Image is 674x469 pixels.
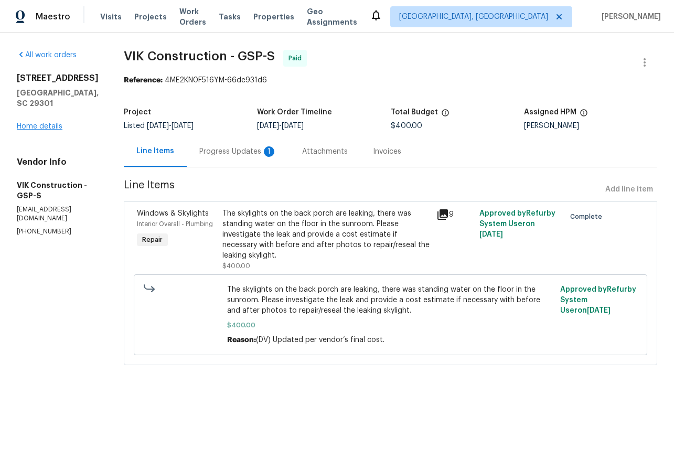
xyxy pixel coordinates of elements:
span: Line Items [124,180,601,199]
h5: Work Order Timeline [257,109,332,116]
span: VIK Construction - GSP-S [124,50,275,62]
span: - [257,122,304,130]
span: Projects [134,12,167,22]
span: Windows & Skylights [137,210,209,217]
span: Listed [124,122,194,130]
span: Paid [288,53,306,63]
div: Attachments [302,146,348,157]
span: [DATE] [479,231,503,238]
div: The skylights on the back porch are leaking, there was standing water on the floor in the sunroom... [222,208,430,261]
div: 1 [264,146,274,157]
span: Properties [253,12,294,22]
span: The total cost of line items that have been proposed by Opendoor. This sum includes line items th... [441,109,450,122]
span: [DATE] [587,307,611,314]
b: Reference: [124,77,163,84]
span: Approved by Refurby System User on [479,210,555,238]
div: Invoices [373,146,401,157]
span: Visits [100,12,122,22]
h5: Assigned HPM [524,109,576,116]
h2: [STREET_ADDRESS] [17,73,99,83]
h5: VIK Construction - GSP-S [17,180,99,201]
span: Interior Overall - Plumbing [137,221,213,227]
span: Maestro [36,12,70,22]
h4: Vendor Info [17,157,99,167]
div: 9 [436,208,473,221]
span: Complete [570,211,606,222]
span: $400.00 [391,122,422,130]
p: [EMAIL_ADDRESS][DOMAIN_NAME] [17,205,99,223]
span: - [147,122,194,130]
span: [DATE] [172,122,194,130]
span: The hpm assigned to this work order. [580,109,588,122]
span: [DATE] [282,122,304,130]
div: Progress Updates [199,146,277,157]
h5: Total Budget [391,109,438,116]
div: [PERSON_NAME] [524,122,657,130]
span: [DATE] [257,122,279,130]
span: (DV) Updated per vendor’s final cost. [256,336,384,344]
span: [DATE] [147,122,169,130]
div: Line Items [136,146,174,156]
p: [PHONE_NUMBER] [17,227,99,236]
span: Reason: [227,336,256,344]
h5: Project [124,109,151,116]
h5: [GEOGRAPHIC_DATA], SC 29301 [17,88,99,109]
span: [GEOGRAPHIC_DATA], [GEOGRAPHIC_DATA] [399,12,548,22]
a: Home details [17,123,62,130]
span: Repair [138,235,167,245]
a: All work orders [17,51,77,59]
span: $400.00 [227,320,554,331]
span: Approved by Refurby System User on [560,286,636,314]
span: Geo Assignments [307,6,357,27]
span: Work Orders [179,6,206,27]
div: 4ME2KN0F516YM-66de931d6 [124,75,657,86]
span: Tasks [219,13,241,20]
span: The skylights on the back porch are leaking, there was standing water on the floor in the sunroom... [227,284,554,316]
span: $400.00 [222,263,250,269]
span: [PERSON_NAME] [597,12,661,22]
